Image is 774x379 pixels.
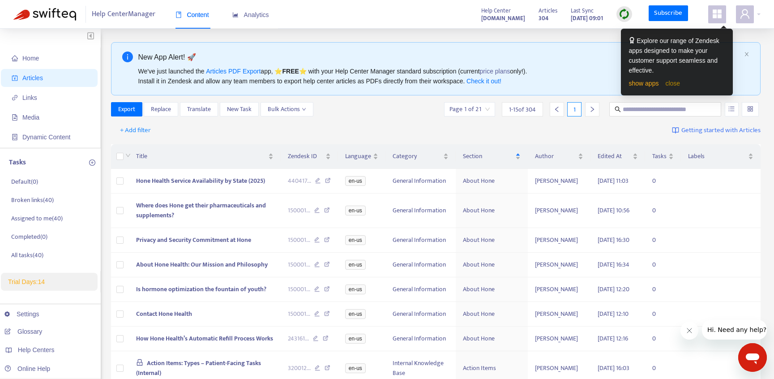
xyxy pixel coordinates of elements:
[338,144,385,169] th: Language
[129,144,281,169] th: Title
[571,13,603,23] strong: [DATE] 09:01
[688,151,746,161] span: Labels
[539,6,557,16] span: Articles
[463,151,513,161] span: Section
[629,80,659,87] a: show apps
[385,144,456,169] th: Category
[535,151,576,161] span: Author
[598,151,631,161] span: Edited At
[92,6,155,23] span: Help Center Manager
[680,322,698,340] iframe: Close message
[288,151,324,161] span: Zendesk ID
[232,12,239,18] span: area-chart
[281,144,338,169] th: Zendesk ID
[738,343,767,372] iframe: Button to launch messaging window
[528,144,590,169] th: Author
[136,151,266,161] span: Title
[652,151,667,161] span: Tasks
[590,144,645,169] th: Edited At
[125,153,131,158] span: down
[712,9,723,19] span: appstore
[481,6,511,16] span: Help Center
[629,36,725,75] div: Explore our range of Zendesk apps designed to make your customer support seamless and effective.
[13,8,76,21] img: Swifteq
[175,12,182,18] span: book
[175,11,209,18] span: Content
[539,13,548,23] strong: 304
[393,151,442,161] span: Category
[665,80,680,87] a: close
[232,11,269,18] span: Analytics
[345,151,371,161] span: Language
[649,5,688,22] a: Subscribe
[740,9,750,19] span: user
[702,320,767,340] iframe: Message from company
[619,9,630,20] img: sync.dc5367851b00ba804db3.png
[571,6,594,16] span: Last Sync
[645,144,681,169] th: Tasks
[481,13,525,23] a: [DOMAIN_NAME]
[681,144,761,169] th: Labels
